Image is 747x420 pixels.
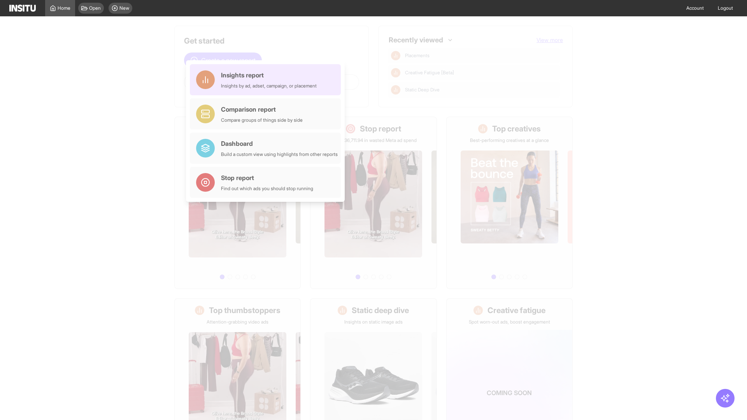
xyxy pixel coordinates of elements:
[89,5,101,11] span: Open
[221,139,338,148] div: Dashboard
[221,70,317,80] div: Insights report
[221,151,338,157] div: Build a custom view using highlights from other reports
[221,173,313,182] div: Stop report
[9,5,36,12] img: Logo
[221,185,313,192] div: Find out which ads you should stop running
[119,5,129,11] span: New
[221,105,303,114] div: Comparison report
[221,83,317,89] div: Insights by ad, adset, campaign, or placement
[58,5,70,11] span: Home
[221,117,303,123] div: Compare groups of things side by side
